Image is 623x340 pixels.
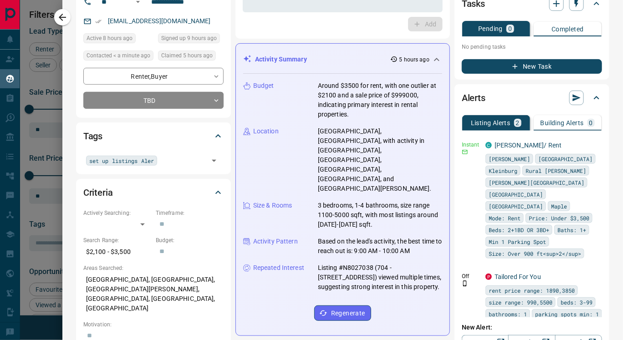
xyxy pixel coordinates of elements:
[314,305,371,321] button: Regenerate
[83,51,153,63] div: Fri Sep 12 2025
[208,154,220,167] button: Open
[462,141,480,149] p: Instant
[589,120,593,126] p: 0
[538,154,592,163] span: [GEOGRAPHIC_DATA]
[83,264,224,272] p: Areas Searched:
[156,209,224,217] p: Timeframe:
[253,81,274,91] p: Budget
[526,166,586,175] span: Rural [PERSON_NAME]
[83,185,113,200] h2: Criteria
[243,51,442,68] div: Activity Summary5 hours ago
[83,92,224,109] div: TBD
[462,87,602,109] div: Alerts
[83,182,224,203] div: Criteria
[489,213,521,223] span: Mode: Rent
[318,127,442,193] p: [GEOGRAPHIC_DATA], [GEOGRAPHIC_DATA], with activity in [GEOGRAPHIC_DATA], [GEOGRAPHIC_DATA], [GEO...
[87,34,133,43] span: Active 8 hours ago
[83,68,224,85] div: Renter , Buyer
[87,51,150,60] span: Contacted < a minute ago
[489,286,575,295] span: rent price range: 1890,3850
[253,201,292,210] p: Size & Rooms
[462,280,468,287] svg: Push Notification Only
[489,237,546,246] span: Min 1 Parking Spot
[89,156,154,165] span: set up listings Aler
[253,263,304,273] p: Repeated Interest
[158,33,224,46] div: Fri Sep 12 2025
[108,17,211,25] a: [EMAIL_ADDRESS][DOMAIN_NAME]
[462,149,468,155] svg: Email
[83,244,151,259] p: $2,100 - $3,500
[489,154,530,163] span: [PERSON_NAME]
[83,125,224,147] div: Tags
[535,310,599,319] span: parking spots min: 1
[253,127,279,136] p: Location
[156,236,224,244] p: Budget:
[478,25,503,32] p: Pending
[318,237,442,256] p: Based on the lead's activity, the best time to reach out is: 9:00 AM - 10:00 AM
[489,298,552,307] span: size range: 990,5500
[83,33,153,46] div: Fri Sep 12 2025
[255,55,307,64] p: Activity Summary
[489,166,517,175] span: Kleinburg
[83,272,224,316] p: [GEOGRAPHIC_DATA], [GEOGRAPHIC_DATA], [GEOGRAPHIC_DATA][PERSON_NAME], [GEOGRAPHIC_DATA], [GEOGRAP...
[489,202,543,211] span: [GEOGRAPHIC_DATA]
[489,249,581,258] span: Size: Over 900 ft<sup>2</sup>
[399,56,429,64] p: 5 hours ago
[83,129,102,143] h2: Tags
[508,25,512,32] p: 0
[489,190,543,199] span: [GEOGRAPHIC_DATA]
[529,213,589,223] span: Price: Under $3,500
[462,59,602,74] button: New Task
[253,237,298,246] p: Activity Pattern
[318,263,442,292] p: Listing #N8027038 (704 - [STREET_ADDRESS]) viewed multiple times, suggesting strong interest in t...
[318,81,442,119] p: Around $3500 for rent, with one outlier at $2100 and a sale price of $999000, indicating primary ...
[489,225,549,234] span: Beds: 2+1BD OR 3BD+
[83,209,151,217] p: Actively Searching:
[495,142,562,149] a: [PERSON_NAME]/ Rent
[485,142,492,148] div: condos.ca
[516,120,520,126] p: 2
[161,34,217,43] span: Signed up 9 hours ago
[489,178,584,187] span: [PERSON_NAME][GEOGRAPHIC_DATA]
[551,202,567,211] span: Maple
[462,91,485,105] h2: Alerts
[318,201,442,229] p: 3 bedrooms, 1-4 bathrooms, size range 1100-5000 sqft, with most listings around [DATE]-[DATE] sqft.
[561,298,592,307] span: beds: 3-99
[485,274,492,280] div: property.ca
[462,272,480,280] p: Off
[541,120,584,126] p: Building Alerts
[471,120,511,126] p: Listing Alerts
[158,51,224,63] div: Fri Sep 12 2025
[161,51,213,60] span: Claimed 5 hours ago
[83,320,224,329] p: Motivation:
[95,18,102,25] svg: Email Verified
[83,236,151,244] p: Search Range:
[552,26,584,32] p: Completed
[557,225,586,234] span: Baths: 1+
[489,310,527,319] span: bathrooms: 1
[462,40,602,54] p: No pending tasks
[462,323,602,332] p: New Alert:
[495,273,541,280] a: Tailored For You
